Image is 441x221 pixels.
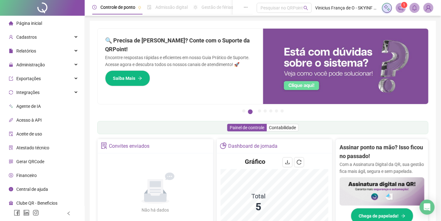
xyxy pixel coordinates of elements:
span: Saiba Mais [113,75,135,82]
span: home [9,21,13,25]
span: left [67,211,71,216]
button: 7 [281,109,284,113]
h2: Assinar ponto na mão? Isso ficou no passado! [340,143,424,161]
button: 1 [242,109,245,113]
span: arrow-right [138,76,142,80]
button: 6 [275,109,278,113]
span: Chega de papelada! [359,213,399,219]
img: 84670 [424,3,433,13]
span: reload [297,160,302,165]
span: file [9,49,13,53]
span: api [9,118,13,122]
span: user-add [9,35,13,39]
button: Saiba Mais [105,70,150,86]
span: Atestado técnico [16,145,49,150]
span: Admissão digital [155,5,188,10]
div: Dashboard de jornada [228,141,277,152]
span: gift [9,201,13,205]
span: facebook [14,210,20,216]
span: info-circle [9,187,13,191]
span: audit [9,132,13,136]
span: linkedin [23,210,30,216]
span: Relatórios [16,48,36,53]
span: pushpin [138,6,142,9]
span: qrcode [9,159,13,164]
span: Agente de IA [16,104,41,109]
span: Exportações [16,76,41,81]
span: clock-circle [92,5,97,9]
span: Página inicial [16,21,42,26]
span: export [9,76,13,81]
span: Financeiro [16,173,37,178]
span: Gestão de férias [202,5,233,10]
button: 5 [269,109,272,113]
h4: Gráfico [245,157,265,166]
span: file-done [147,5,152,9]
img: sparkle-icon.fc2bf0ac1784a2077858766a79e2daf3.svg [384,4,390,11]
span: Administração [16,62,45,67]
button: 2 [248,109,253,114]
span: Controle de ponto [100,5,135,10]
div: Convites enviados [109,141,149,152]
span: solution [9,146,13,150]
span: sun [193,5,198,9]
div: Não há dados [126,207,184,213]
span: Gerar QRCode [16,159,44,164]
span: Vinicius França de O - SKYINF SOLUÇÕES EM TEC. DA INFORMAÇÃO [315,4,378,11]
img: banner%2F02c71560-61a6-44d4-94b9-c8ab97240462.png [340,177,424,206]
span: pie-chart [220,142,227,149]
button: 4 [264,109,267,113]
span: dollar [9,173,13,178]
span: Contabilidade [269,125,296,130]
span: Aceite de uso [16,131,42,136]
span: bell [412,5,417,11]
span: Clube QR - Beneficios [16,201,57,206]
span: search [304,6,308,10]
span: ellipsis [244,5,248,9]
span: solution [101,142,107,149]
span: Integrações [16,90,40,95]
span: 1 [403,3,406,7]
img: banner%2F0cf4e1f0-cb71-40ef-aa93-44bd3d4ee559.png [263,29,428,104]
p: Com a Assinatura Digital da QR, sua gestão fica mais ágil, segura e sem papelada. [340,161,424,175]
span: Cadastros [16,35,37,40]
sup: 1 [401,2,407,8]
span: lock [9,63,13,67]
div: Open Intercom Messenger [420,200,435,215]
button: 3 [258,109,261,113]
span: Acesso à API [16,118,42,123]
h2: 🔍 Precisa de [PERSON_NAME]? Conte com o Suporte da QRPoint! [105,36,255,54]
span: notification [398,5,404,11]
span: arrow-right [401,214,406,218]
span: Central de ajuda [16,187,48,192]
span: download [285,160,290,165]
p: Encontre respostas rápidas e eficientes em nosso Guia Prático de Suporte. Acesse agora e descubra... [105,54,255,68]
span: sync [9,90,13,95]
span: instagram [33,210,39,216]
span: Painel de controle [230,125,264,130]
